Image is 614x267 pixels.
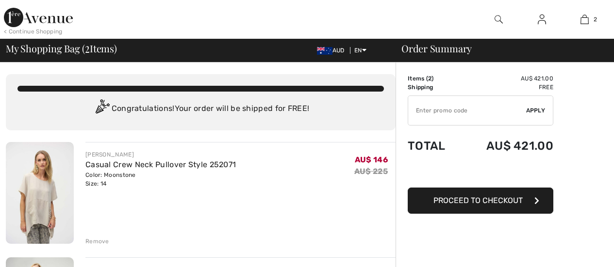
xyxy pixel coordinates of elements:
img: Australian Dollar [317,47,332,55]
td: Total [408,129,460,162]
span: AUD [317,47,348,54]
span: AU$ 146 [355,155,388,164]
img: My Bag [581,14,589,25]
button: Proceed to Checkout [408,188,553,214]
span: 2 [594,15,597,24]
img: My Info [538,14,546,25]
div: < Continue Shopping [4,27,63,36]
span: EN [354,47,366,54]
a: 2 [564,14,606,25]
s: AU$ 225 [354,167,388,176]
td: Free [460,83,553,92]
div: Color: Moonstone Size: 14 [85,171,236,188]
iframe: PayPal [408,162,553,184]
img: Casual Crew Neck Pullover Style 252071 [6,142,74,244]
td: Shipping [408,83,460,92]
span: 2 [428,75,431,82]
td: AU$ 421.00 [460,74,553,83]
a: Casual Crew Neck Pullover Style 252071 [85,160,236,169]
img: Congratulation2.svg [92,99,112,119]
td: AU$ 421.00 [460,129,553,162]
img: 1ère Avenue [4,8,73,27]
td: Items ( ) [408,74,460,83]
span: Proceed to Checkout [433,196,523,205]
div: Remove [85,237,109,246]
span: Apply [526,106,546,115]
a: Sign In [530,14,554,26]
span: My Shopping Bag ( Items) [6,44,117,53]
img: search the website [495,14,503,25]
div: Order Summary [390,44,608,53]
input: Promo code [408,96,526,125]
div: Congratulations! Your order will be shipped for FREE! [17,99,384,119]
div: [PERSON_NAME] [85,150,236,159]
span: 2 [85,41,90,54]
